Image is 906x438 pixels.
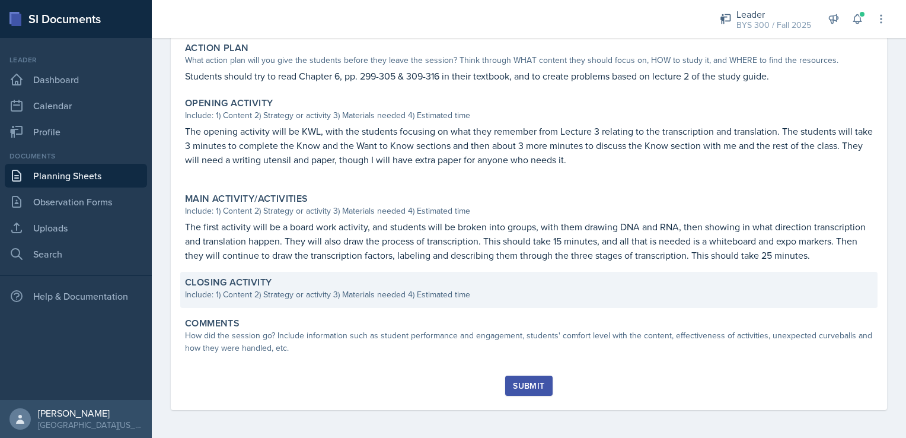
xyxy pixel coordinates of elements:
button: Submit [505,376,552,396]
div: [PERSON_NAME] [38,407,142,419]
label: Comments [185,318,240,329]
div: How did the session go? Include information such as student performance and engagement, students'... [185,329,873,354]
div: Include: 1) Content 2) Strategy or activity 3) Materials needed 4) Estimated time [185,109,873,122]
a: Planning Sheets [5,164,147,188]
p: Students should try to read Chapter 6, pp. 299-305 & 309-316 in their textbook, and to create pro... [185,69,873,83]
a: Search [5,242,147,266]
p: The first activity will be a board work activity, and students will be broken into groups, with t... [185,220,873,262]
label: Opening Activity [185,97,273,109]
p: The opening activity will be KWL, with the students focusing on what they remember from Lecture 3... [185,124,873,167]
div: Leader [5,55,147,65]
div: Documents [5,151,147,161]
label: Action Plan [185,42,248,54]
div: Include: 1) Content 2) Strategy or activity 3) Materials needed 4) Estimated time [185,205,873,217]
div: What action plan will you give the students before they leave the session? Think through WHAT con... [185,54,873,66]
div: Submit [513,381,544,391]
div: [GEOGRAPHIC_DATA][US_STATE] in [GEOGRAPHIC_DATA] [38,419,142,431]
label: Closing Activity [185,277,272,288]
a: Calendar [5,94,147,118]
label: Main Activity/Activities [185,193,308,205]
a: Observation Forms [5,190,147,214]
div: Help & Documentation [5,284,147,308]
div: Include: 1) Content 2) Strategy or activity 3) Materials needed 4) Estimated time [185,288,873,301]
a: Dashboard [5,68,147,91]
a: Uploads [5,216,147,240]
a: Profile [5,120,147,144]
div: BYS 300 / Fall 2025 [736,19,811,31]
div: Leader [736,7,811,21]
